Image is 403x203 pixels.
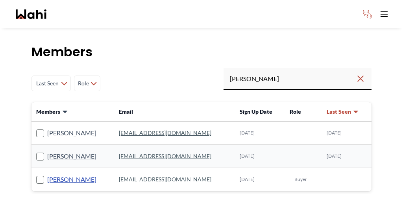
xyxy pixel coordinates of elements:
[36,108,68,116] button: Members
[31,44,372,60] h1: Members
[36,108,60,116] span: Members
[356,72,365,86] button: Clear search
[16,9,46,19] a: Wahi homepage
[327,108,359,116] button: Last Seen
[290,108,301,115] span: Role
[235,168,285,191] td: [DATE]
[240,108,272,115] span: Sign Up Date
[119,176,211,183] a: [EMAIL_ADDRESS][DOMAIN_NAME]
[78,76,89,90] span: Role
[119,153,211,159] a: [EMAIL_ADDRESS][DOMAIN_NAME]
[327,108,351,116] span: Last Seen
[235,122,285,145] td: [DATE]
[376,6,392,22] button: Toggle open navigation menu
[35,76,59,90] span: Last Seen
[47,174,96,185] a: [PERSON_NAME]
[235,145,285,168] td: [DATE]
[47,128,96,138] a: [PERSON_NAME]
[294,176,307,183] span: Buyer
[230,72,356,86] input: Search input
[119,108,133,115] span: Email
[322,122,372,145] td: [DATE]
[322,145,372,168] td: [DATE]
[119,129,211,136] a: [EMAIL_ADDRESS][DOMAIN_NAME]
[47,151,96,161] a: [PERSON_NAME]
